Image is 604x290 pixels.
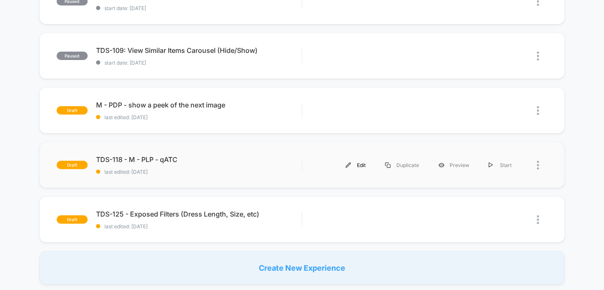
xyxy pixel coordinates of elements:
span: TDS-125 - Exposed Filters (Dress Length, Size, etc) [96,210,302,218]
span: draft [57,106,88,115]
span: TDS-109: View Similar Items Carousel (Hide/Show) [96,46,302,55]
img: close [537,106,539,115]
span: start date: [DATE] [96,5,302,11]
span: start date: [DATE] [96,60,302,66]
span: paused [57,52,88,60]
div: Preview [429,156,479,175]
img: close [537,215,539,224]
img: close [537,161,539,170]
span: last edited: [DATE] [96,223,302,230]
img: menu [346,162,351,168]
span: draft [57,215,88,224]
span: last edited: [DATE] [96,169,302,175]
div: Duplicate [375,156,429,175]
img: close [537,52,539,60]
div: Edit [336,156,375,175]
span: draft [57,161,88,169]
span: last edited: [DATE] [96,114,302,120]
span: TDS-118 - M - PLP - qATC [96,155,302,164]
img: menu [489,162,493,168]
img: menu [385,162,391,168]
div: Create New Experience [39,251,565,285]
span: M - PDP - show a peek of the next image [96,101,302,109]
div: Start [479,156,521,175]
